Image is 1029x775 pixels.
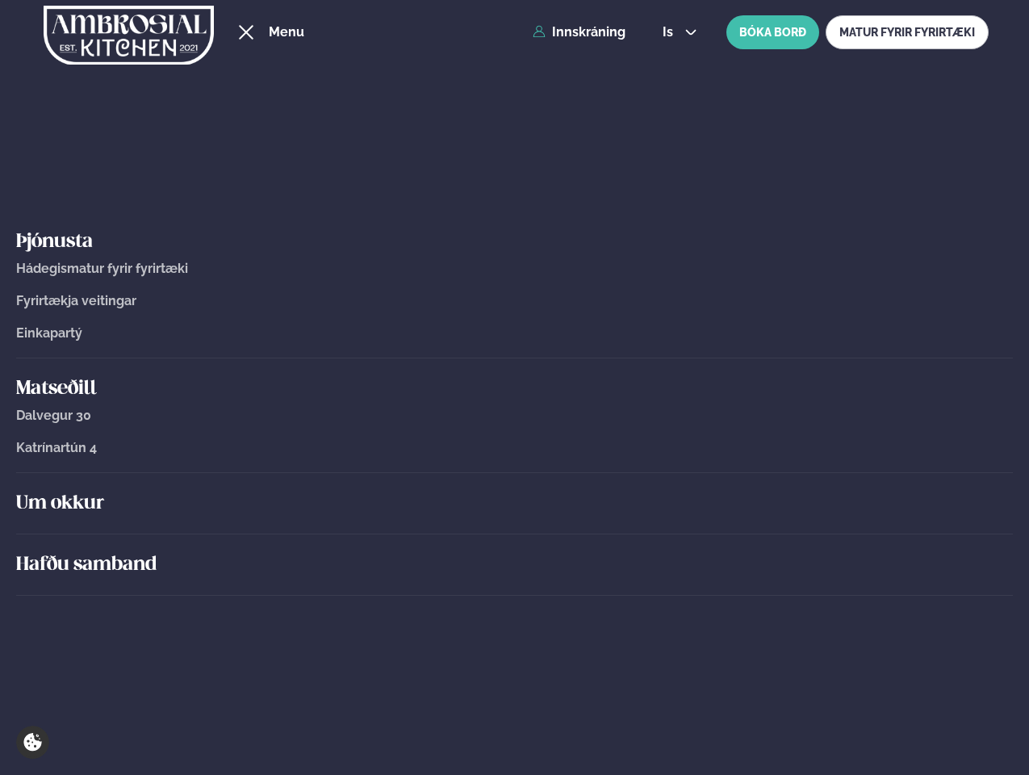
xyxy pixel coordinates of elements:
a: Um okkur [16,491,1013,517]
a: Hafðu samband [16,552,1013,578]
a: MATUR FYRIR FYRIRTÆKI [826,15,989,49]
span: Dalvegur 30 [16,408,91,423]
span: Einkapartý [16,325,82,341]
a: Katrínartún 4 [16,441,1013,455]
span: Katrínartún 4 [16,440,97,455]
img: logo [44,2,214,69]
a: Matseðill [16,376,1013,402]
a: Hádegismatur fyrir fyrirtæki [16,262,1013,276]
button: is [650,26,710,39]
button: hamburger [236,23,256,42]
span: is [663,26,678,39]
a: Einkapartý [16,326,1013,341]
a: Fyrirtækja veitingar [16,294,1013,308]
button: BÓKA BORÐ [726,15,819,49]
a: Þjónusta [16,229,1013,255]
a: Dalvegur 30 [16,408,1013,423]
span: Hádegismatur fyrir fyrirtæki [16,261,188,276]
a: Cookie settings [16,726,49,759]
span: Fyrirtækja veitingar [16,293,136,308]
a: Innskráning [533,25,625,40]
